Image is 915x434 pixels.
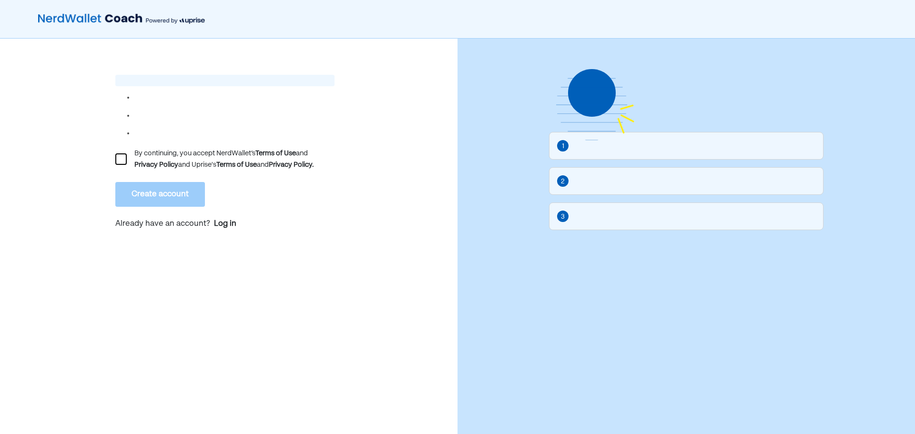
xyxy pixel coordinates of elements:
p: Already have an account? [115,218,335,231]
div: 2 [561,176,565,187]
a: Log in [214,218,236,230]
div: By continuing, you accept NerdWallet’s and and Uprise's and [134,148,335,171]
div: Privacy Policy. [269,159,314,171]
div: Privacy Policy [134,159,178,171]
div: Terms of Use [216,159,257,171]
div: 1 [562,141,564,151]
div: Terms of Use [255,148,296,159]
button: Create account [115,182,205,207]
div: 3 [561,212,565,222]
